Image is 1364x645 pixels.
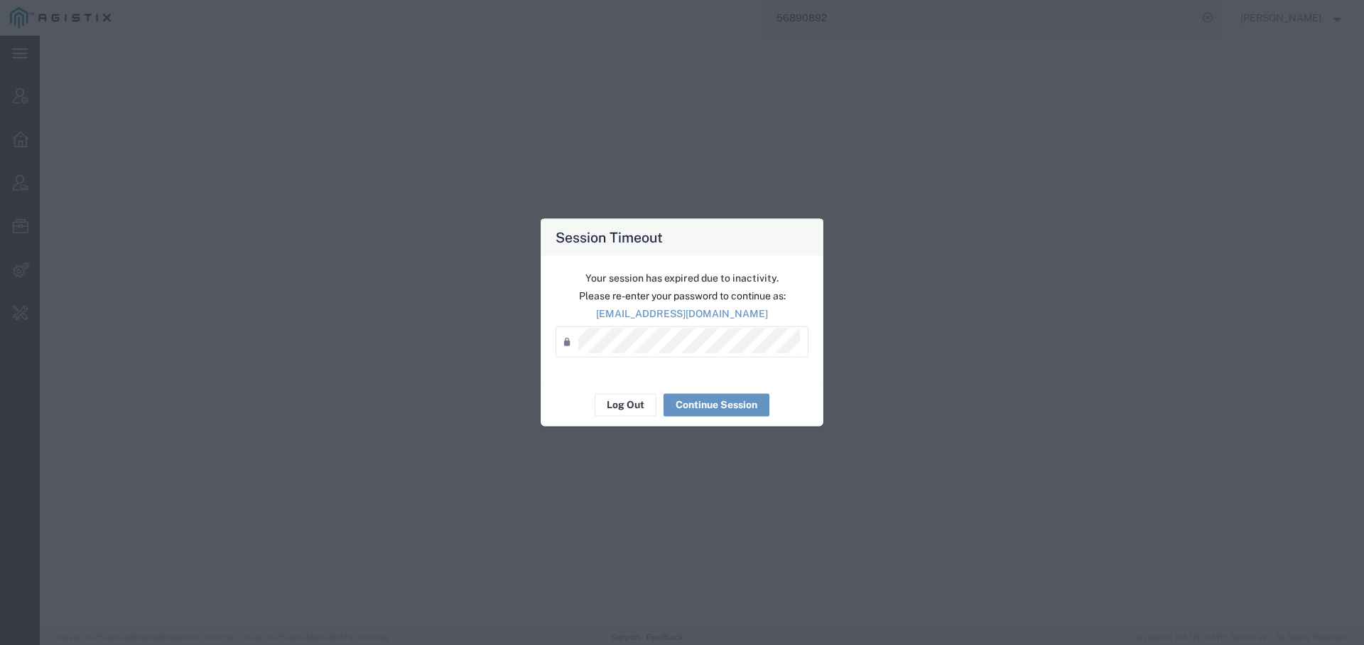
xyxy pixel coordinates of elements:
[556,226,663,247] h4: Session Timeout
[556,288,808,303] p: Please re-enter your password to continue as:
[664,393,769,416] button: Continue Session
[595,393,656,416] button: Log Out
[556,306,808,321] p: [EMAIL_ADDRESS][DOMAIN_NAME]
[556,270,808,285] p: Your session has expired due to inactivity.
